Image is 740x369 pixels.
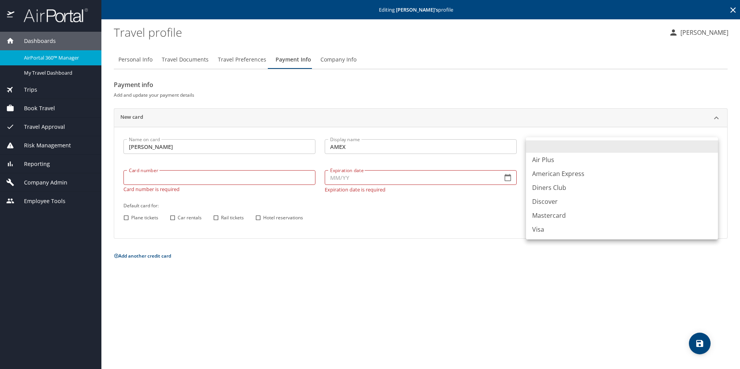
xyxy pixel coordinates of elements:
[526,153,718,167] li: Air Plus
[526,181,718,195] li: Diners Club
[526,195,718,208] li: Discover
[526,222,718,236] li: Visa
[526,167,718,181] li: American Express
[526,208,718,222] li: Mastercard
